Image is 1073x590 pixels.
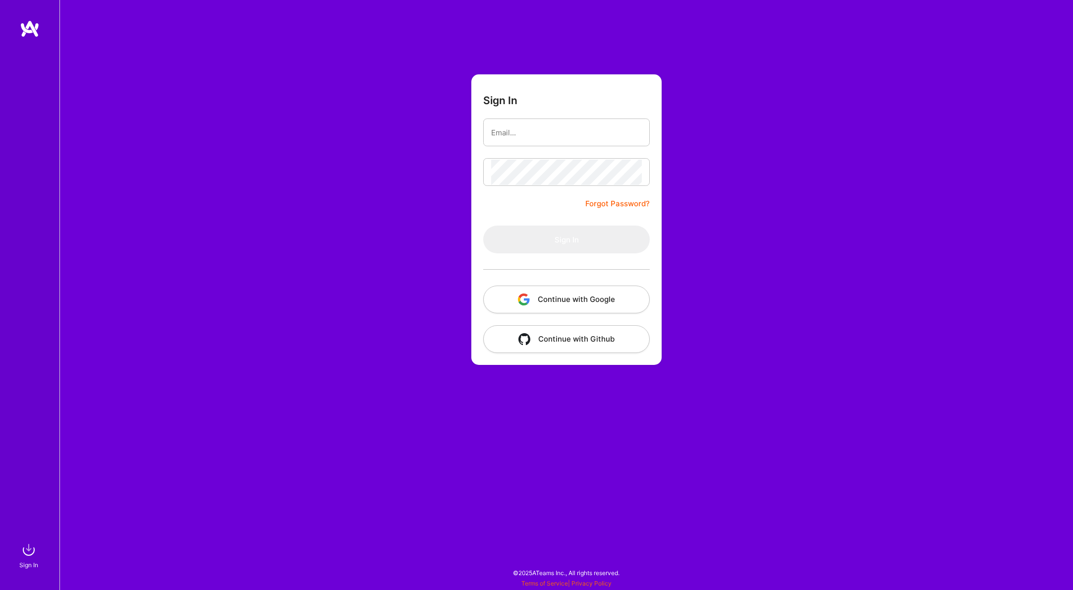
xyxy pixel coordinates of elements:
div: © 2025 ATeams Inc., All rights reserved. [59,560,1073,585]
button: Continue with Google [483,286,650,313]
a: Terms of Service [521,580,568,587]
button: Sign In [483,226,650,253]
a: Forgot Password? [585,198,650,210]
button: Continue with Github [483,325,650,353]
img: icon [518,333,530,345]
img: icon [518,294,530,305]
h3: Sign In [483,94,517,107]
span: | [521,580,612,587]
img: sign in [19,540,39,560]
img: logo [20,20,40,38]
a: sign inSign In [21,540,39,570]
input: Email... [491,120,642,145]
a: Privacy Policy [571,580,612,587]
div: Sign In [19,560,38,570]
